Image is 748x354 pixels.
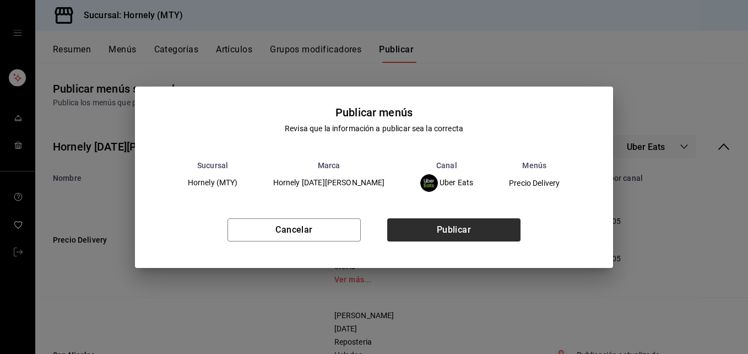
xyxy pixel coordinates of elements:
div: Uber Eats [420,174,474,192]
td: Hornely (MTY) [170,170,256,196]
button: Cancelar [227,218,361,242]
div: Publicar menús [335,104,413,121]
span: Precio Delivery [509,179,560,187]
th: Sucursal [170,161,256,170]
div: Revisa que la información a publicar sea la correcta [285,123,463,135]
th: Menús [491,161,578,170]
th: Marca [256,161,403,170]
td: Hornely [DATE][PERSON_NAME] [256,170,403,196]
th: Canal [403,161,491,170]
button: Publicar [387,218,521,242]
